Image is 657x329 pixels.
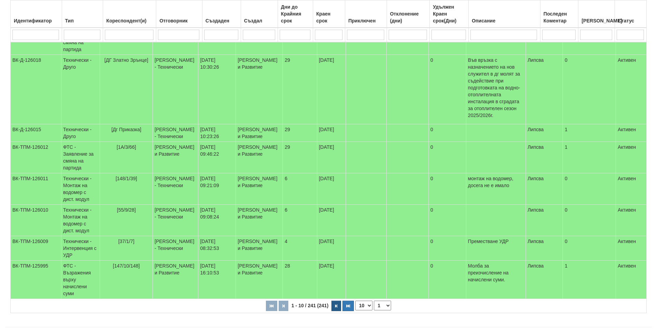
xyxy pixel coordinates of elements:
td: 1 [563,124,616,142]
td: [PERSON_NAME] - Технически [153,173,198,205]
td: 0 [428,142,466,173]
td: 0 [563,55,616,124]
button: Първа страница [266,301,277,311]
th: Дни до Крайния срок: No sort applied, activate to apply an ascending sort [278,0,313,28]
td: Технически - Монтаж на водомер с дист. модул [61,173,100,205]
span: [148/1/39] [116,176,137,181]
td: [PERSON_NAME] и Развитие [153,261,198,299]
td: ВК-ТПМ-126009 [11,236,61,261]
td: ВК-ТПМ-126010 [11,205,61,236]
td: [DATE] [317,173,346,205]
td: [DATE] 09:08:24 [198,205,236,236]
td: 0 [563,236,616,261]
div: Кореспондент(и) [105,16,154,26]
th: Тип: No sort applied, activate to apply an ascending sort [62,0,103,28]
div: Отговорник [158,16,200,26]
td: 0 [428,124,466,142]
th: Краен срок: No sort applied, activate to apply an ascending sort [313,0,345,28]
td: Активен [616,142,647,173]
span: Липсва [528,207,544,213]
div: Тип [64,16,101,26]
button: Последна страница [342,301,354,311]
td: Активен [616,236,647,261]
span: [1А/3/66] [117,144,136,150]
td: [PERSON_NAME] - Технически [153,124,198,142]
div: Дни до Крайния срок [280,2,311,26]
select: Брой редове на страница [355,301,372,310]
td: ВК-ТПМ-126012 [11,142,61,173]
div: Удължен Краен срок(Дни) [431,2,467,26]
td: [PERSON_NAME] и Развитие [236,173,283,205]
span: Липсва [528,239,544,244]
td: 0 [428,205,466,236]
td: ФТС - Възражения върху начислени суми [61,261,100,299]
td: 0 [563,205,616,236]
td: ВК-Д-126018 [11,55,61,124]
div: Създал [243,16,276,26]
span: [Дг Приказка] [111,127,141,132]
td: Технически - Друго [61,55,100,124]
td: Активен [616,55,647,124]
td: [PERSON_NAME] - Технически [153,236,198,261]
p: монтаж на водомер, досега не е имало [468,175,524,189]
td: ВК-Д-126015 [11,124,61,142]
span: 4 [285,239,287,244]
td: [DATE] [317,261,346,299]
td: [DATE] 08:32:53 [198,236,236,261]
td: 1 [563,261,616,299]
td: [DATE] [317,236,346,261]
td: ФТС - Заявление за смяна на партида [61,142,100,173]
td: Технически - Интервенция с УДР [61,236,100,261]
div: Последен Коментар [542,9,577,26]
button: Предишна страница [279,301,288,311]
td: [DATE] 10:23:26 [198,124,236,142]
td: 0 [428,55,466,124]
td: ВК-ТПМ-125995 [11,261,61,299]
td: Активен [616,205,647,236]
div: Идентификатор [12,16,60,26]
span: [ДГ Златно Зрънце] [104,57,148,63]
td: [DATE] [317,55,346,124]
th: Отклонение (дни): No sort applied, activate to apply an ascending sort [387,0,429,28]
div: Създаден [204,16,239,26]
td: [DATE] [317,205,346,236]
div: Отклонение (дни) [389,9,428,26]
td: [DATE] 09:46:22 [198,142,236,173]
td: ВК-ТПМ-126011 [11,173,61,205]
td: Активен [616,261,647,299]
span: 28 [285,263,290,269]
span: 29 [285,144,290,150]
span: Липсва [528,176,544,181]
span: Липсва [528,263,544,269]
td: 1 [563,142,616,173]
td: [PERSON_NAME] - Технически [153,205,198,236]
td: Активен [616,173,647,205]
td: [DATE] [317,124,346,142]
th: Създаден: No sort applied, activate to apply an ascending sort [202,0,241,28]
th: Кореспондент(и): No sort applied, activate to apply an ascending sort [103,0,156,28]
div: Приключен [347,16,385,26]
td: [DATE] 16:10:53 [198,261,236,299]
td: [DATE] [317,142,346,173]
span: 29 [285,127,290,132]
td: 0 [428,261,466,299]
td: [PERSON_NAME] и Развитие [153,142,198,173]
div: Статус [617,16,645,26]
span: 6 [285,207,287,213]
td: [DATE] 10:30:26 [198,55,236,124]
span: [37/1/7] [118,239,135,244]
td: [DATE] 09:21:09 [198,173,236,205]
th: Брой Файлове: No sort applied, activate to apply an ascending sort [578,0,615,28]
td: 0 [428,173,466,205]
td: 0 [428,236,466,261]
select: Страница номер [374,301,391,310]
span: [147/10/148] [113,263,140,269]
p: Във връзка с назначението на нов служител в дг молят за съдействие при подготовката на водно-отоп... [468,57,524,119]
th: Приключен: No sort applied, activate to apply an ascending sort [345,0,387,28]
th: Описание: No sort applied, activate to apply an ascending sort [468,0,540,28]
td: Технически - Монтаж на водомер с дист. модул [61,205,100,236]
span: Липсва [528,127,544,132]
td: Технически - Друго [61,124,100,142]
span: Липсва [528,144,544,150]
th: Идентификатор: No sort applied, activate to apply an ascending sort [11,0,62,28]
